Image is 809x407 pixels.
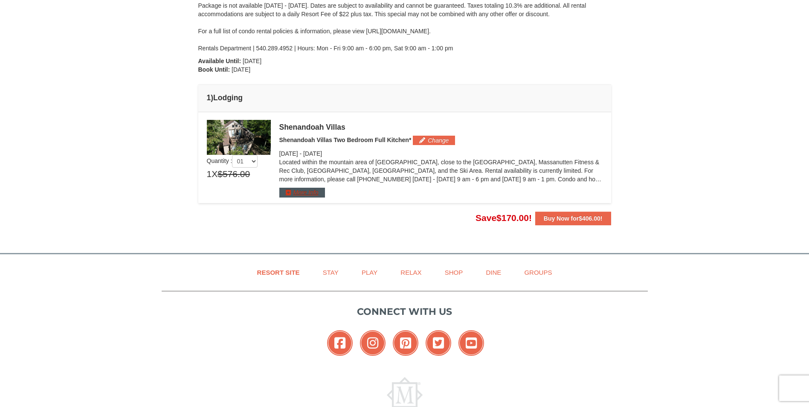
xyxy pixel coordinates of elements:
a: Groups [513,263,563,282]
button: More Info [279,188,325,197]
button: Buy Now for$406.00! [535,212,611,225]
span: X [212,168,217,180]
img: 19219019-2-e70bf45f.jpg [207,120,271,155]
strong: Available Until: [198,58,241,64]
span: $406.00 [579,215,600,222]
span: 1 [207,168,212,180]
div: Shenandoah Villas [279,123,603,131]
span: [DATE] [303,150,322,157]
span: [DATE] [243,58,261,64]
strong: Book Until: [198,66,230,73]
strong: Buy Now for ! [544,215,603,222]
a: Play [351,263,388,282]
a: Relax [390,263,432,282]
span: ) [211,93,213,102]
span: $170.00 [496,213,529,223]
span: Shenandoah Villas Two Bedroom Full Kitchen* [279,137,412,143]
span: Save ! [476,213,532,223]
span: [DATE] [232,66,250,73]
h4: 1 Lodging [207,93,603,102]
a: Shop [434,263,474,282]
a: Resort Site [246,263,310,282]
p: Located within the mountain area of [GEOGRAPHIC_DATA], close to the [GEOGRAPHIC_DATA], Massanutte... [279,158,603,183]
span: Quantity : [207,157,258,164]
span: $576.00 [217,168,250,180]
p: Connect with us [162,305,648,319]
a: Dine [475,263,512,282]
button: Change [413,136,455,145]
span: - [299,150,302,157]
span: [DATE] [279,150,298,157]
a: Stay [312,263,349,282]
